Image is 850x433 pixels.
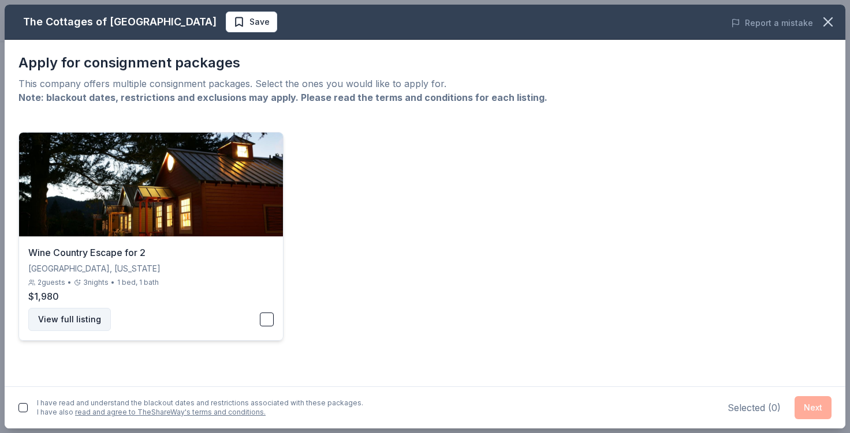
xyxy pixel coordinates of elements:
div: Note: blackout dates, restrictions and exclusions may apply. Please read the terms and conditions... [18,91,832,104]
div: The Cottages of [GEOGRAPHIC_DATA] [23,13,217,31]
div: This company offers multiple consignment packages. Select the ones you would like to apply for. [18,77,832,91]
div: $1,980 [28,289,274,303]
div: Wine Country Escape for 2 [28,246,274,259]
div: Selected ( 0 ) [728,401,781,415]
img: Wine Country Escape for 2 [19,133,283,236]
span: 3 nights [83,278,109,287]
div: • [68,278,72,287]
div: 1 bed, 1 bath [117,278,159,287]
span: Save [249,15,270,29]
button: Report a mistake [731,16,813,30]
div: [GEOGRAPHIC_DATA], [US_STATE] [28,262,274,276]
span: 2 guests [38,278,65,287]
button: Save [226,12,277,32]
div: • [111,278,115,287]
div: Apply for consignment packages [18,54,832,72]
div: I have read and understand the blackout dates and restrictions associated with these packages. I ... [37,398,363,417]
a: read and agree to TheShareWay's terms and conditions. [75,408,266,416]
button: View full listing [28,308,111,331]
